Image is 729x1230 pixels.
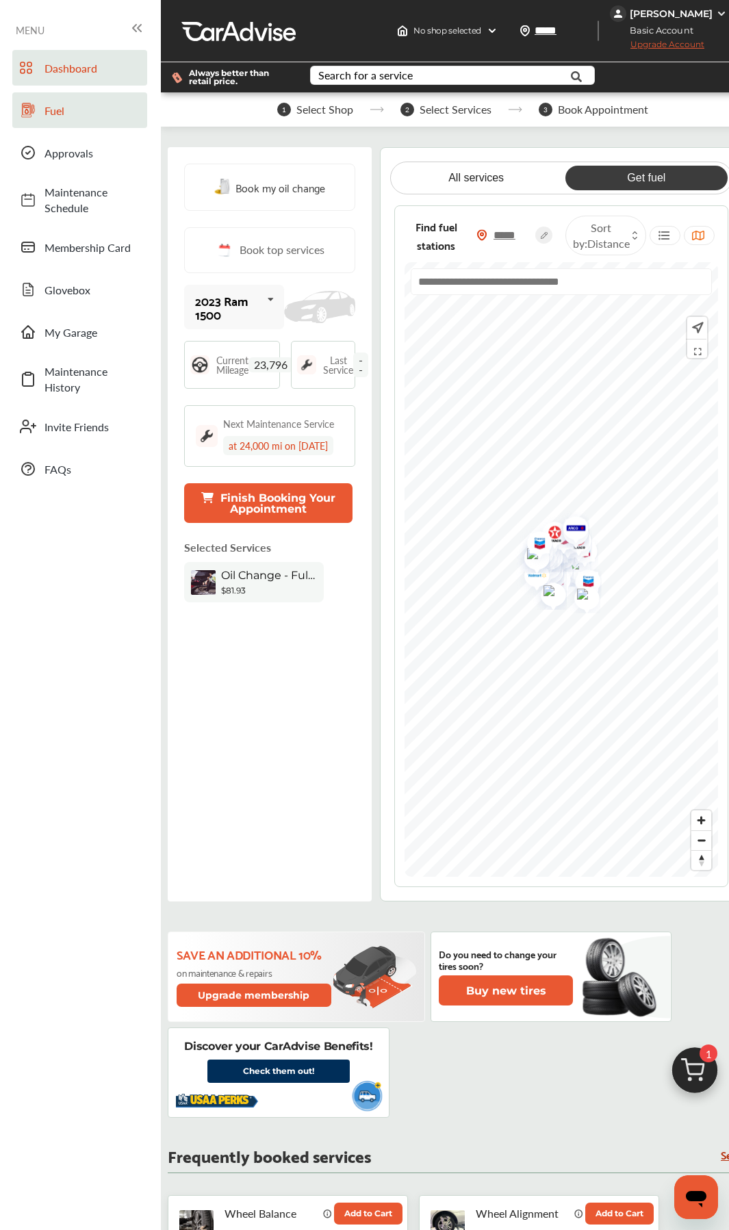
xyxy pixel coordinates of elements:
[573,220,630,251] span: Sort by :
[400,103,414,116] span: 2
[541,519,577,562] img: chevron.png
[514,556,548,599] div: Map marker
[177,984,331,1007] button: Upgrade membership
[177,947,333,962] p: Save an additional 10%
[221,585,246,595] b: $81.93
[177,967,333,978] p: on maintenance & repairs
[12,409,147,444] a: Invite Friends
[189,69,288,86] span: Always better than retail price.
[323,355,353,374] span: Last Service
[214,178,325,196] a: Book my oil change
[514,539,548,573] div: Map marker
[240,242,324,259] span: Book top services
[562,532,596,575] div: Map marker
[610,39,704,56] span: Upgrade Account
[556,521,592,564] img: texaco.png
[700,1045,717,1062] span: 1
[12,92,147,128] a: Fuel
[530,576,567,610] img: universaladvantage.png
[12,177,147,222] a: Maintenance Schedule
[196,425,218,447] img: maintenance_logo
[598,21,599,41] img: header-divider.bc55588e.svg
[439,975,576,1005] a: Buy new tires
[541,519,575,562] div: Map marker
[12,229,147,265] a: Membership Card
[514,539,550,574] img: universaladvantage.png
[172,72,182,84] img: dollor_label_vector.a70140d1.svg
[532,514,566,557] div: Map marker
[553,509,587,552] div: Map marker
[524,530,559,574] div: Map marker
[223,436,333,455] div: at 24,000 mi on [DATE]
[556,526,592,569] img: chevron.png
[539,103,552,116] span: 3
[691,830,711,850] button: Zoom out
[12,451,147,487] a: FAQs
[552,509,589,552] img: chevron.png
[541,528,576,572] div: Map marker
[44,419,140,435] span: Invite Friends
[522,526,557,569] div: Map marker
[44,184,140,216] span: Maintenance Schedule
[439,948,573,971] p: Do you need to change your tires soon?
[611,23,704,38] span: Basic Account
[397,25,408,36] img: header-home-logo.8d720a4f.svg
[284,291,355,323] img: placeholder_car.fcab19be.svg
[323,1208,333,1218] img: info_icon_vector.svg
[184,539,271,555] p: Selected Services
[585,1203,654,1225] button: Add to Cart
[691,831,711,850] span: Zoom out
[520,25,530,36] img: location_vector.a44bc228.svg
[587,235,630,251] span: Distance
[689,320,704,335] img: recenter.ce011a49.svg
[184,483,353,523] button: Finish Booking Your Appointment
[44,363,140,395] span: Maintenance History
[12,314,147,350] a: My Garage
[518,530,552,573] div: Map marker
[44,145,140,161] span: Approvals
[405,262,724,877] canvas: Map
[420,103,491,116] span: Select Services
[214,179,232,196] img: oil-change.e5047c97.svg
[318,70,413,81] div: Search for a service
[610,5,626,22] img: jVpblrzwTbfkPYzPPzSLxeg0AAAAASUVORK5CYII=
[334,1203,402,1225] button: Add to Cart
[487,25,498,36] img: header-down-arrow.9dd2ce7d.svg
[556,521,590,564] div: Map marker
[346,1077,387,1114] img: usaa-vehicle.1b55c2f1.svg
[370,107,384,112] img: stepper-arrow.e24c07c6.svg
[215,242,233,259] img: cal_icon.0803b883.svg
[691,850,711,870] button: Reset bearing to north
[44,103,140,118] span: Fuel
[44,282,140,298] span: Glovebox
[248,357,293,372] span: 23,796
[353,353,368,377] span: --
[564,579,600,613] img: circlek.png
[216,355,248,374] span: Current Mileage
[476,229,487,241] img: location_vector_orange.38f05af8.svg
[565,562,600,605] div: Map marker
[630,8,713,20] div: [PERSON_NAME]
[44,240,140,255] span: Membership Card
[44,60,140,76] span: Dashboard
[191,570,216,595] img: oil-change-thumb.jpg
[662,1041,728,1107] img: cart_icon.3d0951e8.svg
[514,556,550,599] img: walmart.png
[168,1149,371,1162] p: Frequently booked services
[190,355,209,374] img: steering_logo
[184,1039,372,1054] p: Discover your CarAdvise Benefits!
[407,217,465,254] span: Find fuel stations
[476,1207,569,1220] p: Wheel Alignment
[553,509,589,552] img: arco.png
[176,1088,258,1112] img: usaa-logo.5ee3b997.svg
[225,1207,318,1220] p: Wheel Balance
[296,103,353,116] span: Select Shop
[691,810,711,830] span: Zoom in
[439,975,573,1005] button: Buy new tires
[530,576,565,610] div: Map marker
[716,8,727,19] img: WGsFRI8htEPBVLJbROoPRyZpYNWhNONpIPPETTm6eUC0GeLEiAAAAAElFTkSuQmCC
[195,294,261,321] div: 2023 Ram 1500
[16,25,44,36] span: MENU
[221,569,317,582] span: Oil Change - Full-synthetic
[552,509,587,552] div: Map marker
